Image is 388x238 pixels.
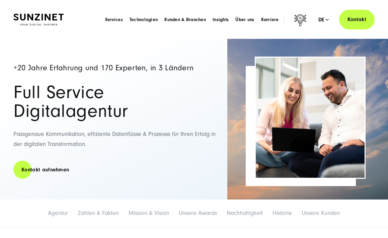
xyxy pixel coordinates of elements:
a: Unsere Awards [179,210,217,217]
a: Karriere [261,16,279,23]
a: Technologien [130,16,158,23]
a: Insights [213,16,229,23]
a: Unsere Kunden [302,210,340,217]
img: Service_Images_2025_39 [256,58,365,178]
a: Historie [273,210,292,217]
a: Nachhaltigkeit [227,210,263,217]
a: Zahlen & Fakten [78,210,119,217]
a: Kontakt aufnehmen [13,160,77,179]
a: Kunden & Branchen [164,16,206,23]
a: Agentur [48,210,68,217]
span: Passgenaue Kommunikation, effiziente Datenflüsse & Prozesse für Ihren Erfolg in der digitalen Tra... [13,131,216,148]
a: Mission & Vision [129,210,169,217]
h2: Full Service Digitalagentur [13,83,216,121]
a: Kontakt [339,10,375,29]
img: SUNZINET Full Service Digital Agentur [13,14,64,25]
img: Full-Service Digitalagentur SUNZINET - Business Applications Web & Cloud_2 [227,39,388,200]
h4: +20 Jahre Erfahrung und 170 Experten, in 3 Ländern [13,64,216,72]
a: Services [105,16,123,23]
a: Über uns [235,16,254,23]
div: de [318,16,329,23]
